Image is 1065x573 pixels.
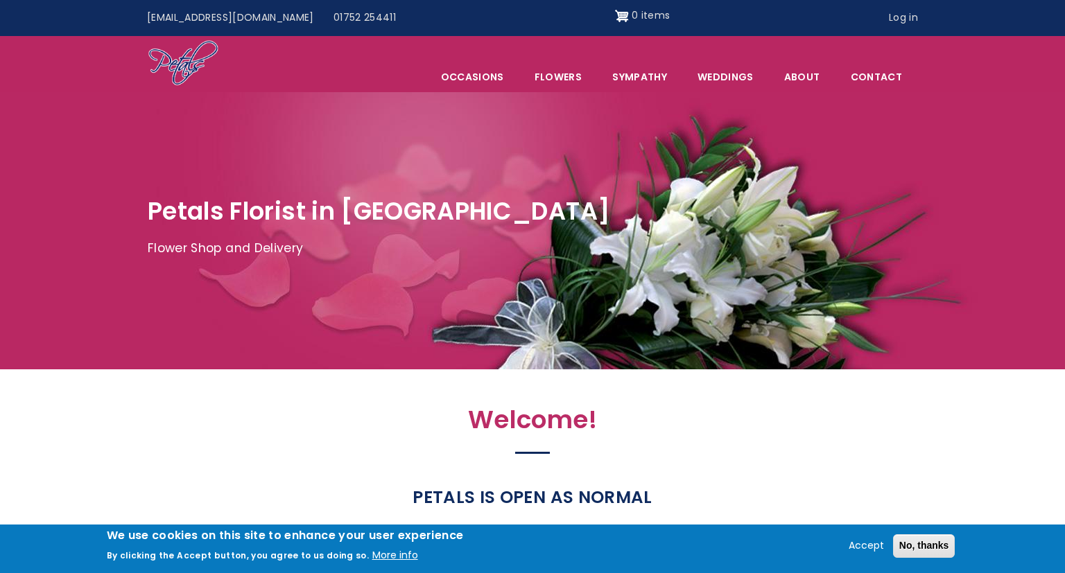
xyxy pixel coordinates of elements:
[836,62,917,91] a: Contact
[257,524,808,548] strong: Our shop is open from 8.30am until 4.00pm, [DATE] to [DATE]!
[598,62,682,91] a: Sympathy
[413,485,652,509] strong: PETALS IS OPEN AS NORMAL
[372,547,418,564] button: More info
[426,62,519,91] span: Occasions
[615,5,670,27] a: Shopping cart 0 items
[893,534,955,558] button: No, thanks
[148,194,610,228] span: Petals Florist in [GEOGRAPHIC_DATA]
[148,39,219,88] img: Home
[137,5,324,31] a: [EMAIL_ADDRESS][DOMAIN_NAME]
[324,5,406,31] a: 01752 254411
[231,405,834,442] h2: Welcome!
[107,528,464,543] h2: We use cookies on this site to enhance your user experience
[843,538,890,554] button: Accept
[148,238,917,259] p: Flower Shop and Delivery
[520,62,596,91] a: Flowers
[879,5,928,31] a: Log in
[683,62,768,91] span: Weddings
[107,549,370,561] p: By clicking the Accept button, you agree to us doing so.
[632,8,670,22] span: 0 items
[615,5,629,27] img: Shopping cart
[770,62,835,91] a: About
